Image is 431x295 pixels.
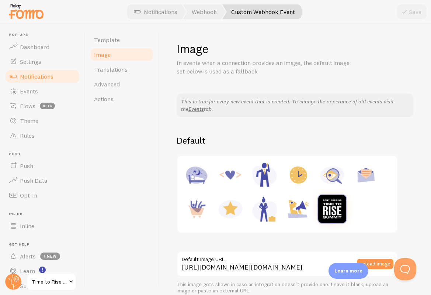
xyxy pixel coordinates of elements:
[318,161,346,189] img: Inquiry
[4,40,80,54] a: Dashboard
[20,88,38,95] span: Events
[40,253,60,260] span: 1 new
[177,59,354,76] p: In events when a connection provides an image, the default image set below is used as a fallback
[334,267,362,274] p: Learn more
[177,281,398,294] div: This image gets shown in case an integration doesn't provide one. Leave it blank, upload an image...
[181,98,409,113] p: This is true for every new event that is created. To change the apperance of old events visit the...
[40,103,55,109] span: beta
[177,41,413,56] h1: Image
[357,259,393,269] button: upload image
[177,135,413,146] h2: Default
[90,32,154,47] a: Template
[4,173,80,188] a: Push Data
[250,161,278,189] img: Male Executive
[284,161,312,189] img: Appointment
[90,77,154,92] a: Advanced
[20,73,53,80] span: Notifications
[90,62,154,77] a: Translations
[284,195,312,223] img: Shoutout
[20,222,34,230] span: Inline
[20,132,35,139] span: Rules
[9,152,80,157] span: Push
[39,267,46,273] svg: <p>Watch New Feature Tutorials!</p>
[20,117,38,124] span: Theme
[4,54,80,69] a: Settings
[90,92,154,106] a: Actions
[394,258,416,280] iframe: Help Scout Beacon - Open
[8,2,45,21] img: fomo-relay-logo-orange.svg
[20,192,37,199] span: Opt-In
[20,58,41,65] span: Settings
[4,99,80,113] a: Flows beta
[9,32,80,37] span: Pop-ups
[318,195,346,223] img: Custom
[20,267,35,275] span: Learn
[4,69,80,84] a: Notifications
[94,66,128,73] span: Translations
[4,113,80,128] a: Theme
[183,161,211,189] img: Accommodation
[216,195,244,223] img: Rating
[352,161,380,189] img: Newsletter
[4,158,80,173] a: Push
[9,212,80,216] span: Inline
[20,43,49,51] span: Dashboard
[20,102,35,110] span: Flows
[4,249,80,264] a: Alerts 1 new
[94,36,120,44] span: Template
[329,263,368,279] div: Learn more
[20,162,33,169] span: Push
[94,80,120,88] span: Advanced
[216,161,244,189] img: Code
[32,277,67,286] span: Time to Rise Upsell
[94,95,114,103] span: Actions
[4,128,80,143] a: Rules
[4,84,80,99] a: Events
[250,195,278,223] img: Female Executive
[183,195,211,223] img: Purchase
[27,273,76,291] a: Time to Rise Upsell
[20,253,36,260] span: Alerts
[20,177,48,184] span: Push Data
[4,188,80,203] a: Opt-In
[177,251,398,264] label: Default Image URL
[188,106,204,112] a: Events
[9,242,80,247] span: Get Help
[4,219,80,233] a: Inline
[94,51,111,58] span: Image
[90,47,154,62] a: Image
[4,264,80,278] a: Learn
